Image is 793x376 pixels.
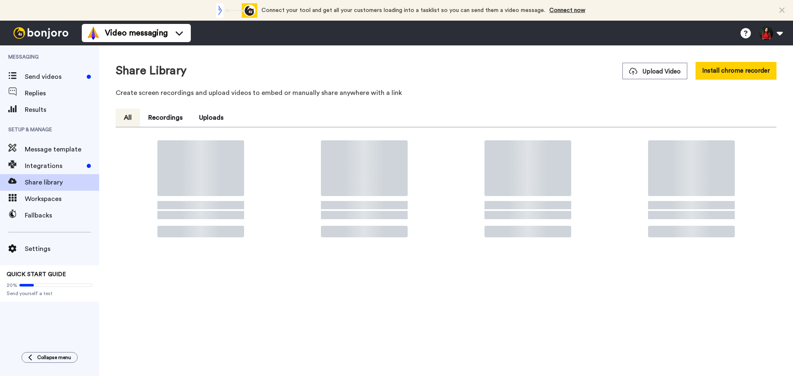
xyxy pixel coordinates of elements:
p: Create screen recordings and upload videos to embed or manually share anywhere with a link [116,88,776,98]
span: Video messaging [105,27,168,39]
span: Connect your tool and get all your customers loading into a tasklist so you can send them a video... [261,7,545,13]
img: bj-logo-header-white.svg [10,27,72,39]
span: Message template [25,144,99,154]
span: Results [25,105,99,115]
button: Uploads [191,109,232,127]
span: Replies [25,88,99,98]
button: Recordings [140,109,191,127]
span: QUICK START GUIDE [7,272,66,277]
button: All [116,109,140,127]
img: vm-color.svg [87,26,100,40]
button: Upload Video [622,63,687,79]
button: Collapse menu [21,352,78,363]
div: animation [212,3,257,18]
span: Fallbacks [25,210,99,220]
span: 20% [7,282,17,289]
span: Share library [25,177,99,187]
span: Settings [25,244,99,254]
span: Integrations [25,161,83,171]
span: Send yourself a test [7,290,93,297]
span: Upload Video [629,67,681,76]
button: Install chrome recorder [696,62,776,80]
h1: Share Library [116,64,187,77]
span: Send videos [25,72,83,82]
a: Connect now [549,7,585,13]
span: Workspaces [25,194,99,204]
span: Collapse menu [37,354,71,361]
